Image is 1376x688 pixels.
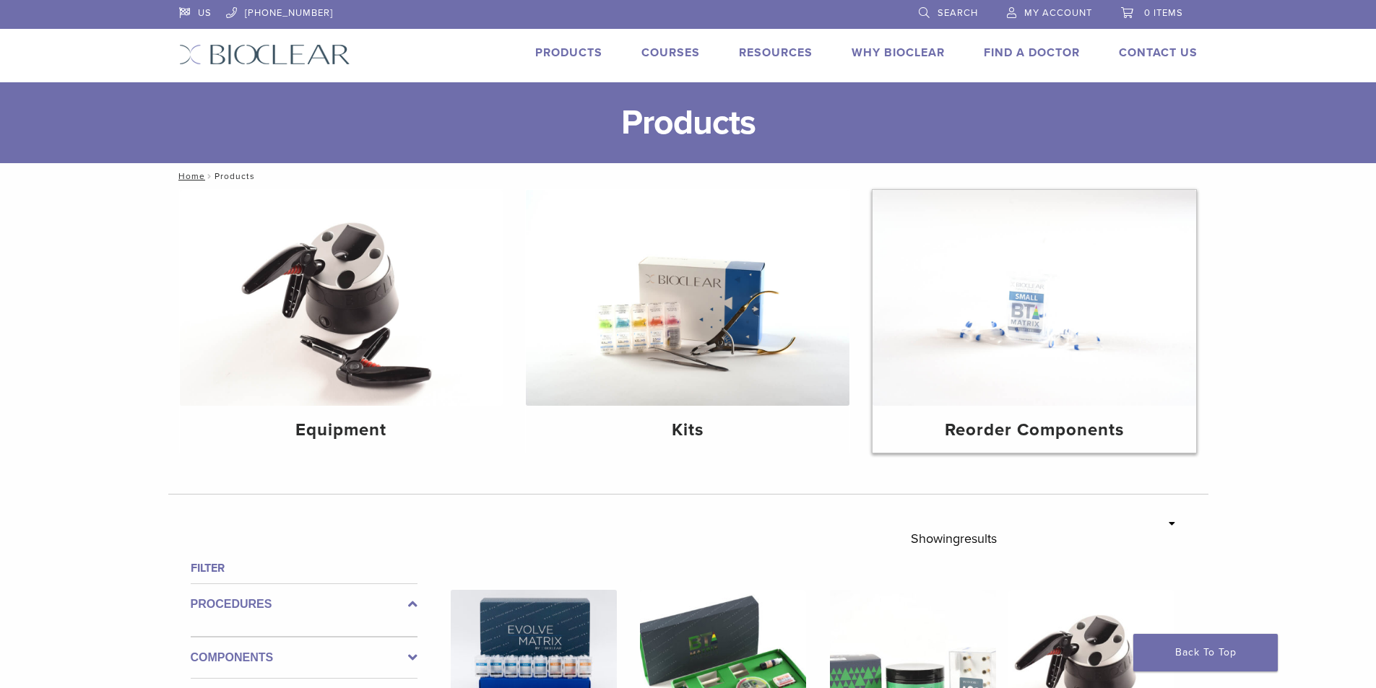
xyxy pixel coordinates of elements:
nav: Products [168,163,1208,189]
img: Kits [526,190,849,406]
span: My Account [1024,7,1092,19]
label: Components [191,649,417,666]
h4: Equipment [191,417,492,443]
a: Back To Top [1133,634,1278,671]
a: Resources [739,45,813,60]
a: Kits [526,190,849,453]
h4: Kits [537,417,838,443]
h4: Filter [191,559,417,577]
span: Search [938,7,978,19]
img: Equipment [180,190,503,406]
h4: Reorder Components [884,417,1185,443]
a: Contact Us [1119,45,1198,60]
a: Equipment [180,190,503,453]
a: Reorder Components [873,190,1196,453]
a: Why Bioclear [852,45,945,60]
p: Showing results [911,523,997,554]
img: Reorder Components [873,190,1196,406]
a: Products [535,45,602,60]
a: Home [174,171,205,181]
img: Bioclear [179,44,350,65]
a: Courses [641,45,700,60]
span: 0 items [1144,7,1183,19]
a: Find A Doctor [984,45,1080,60]
label: Procedures [191,596,417,613]
span: / [205,173,215,180]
